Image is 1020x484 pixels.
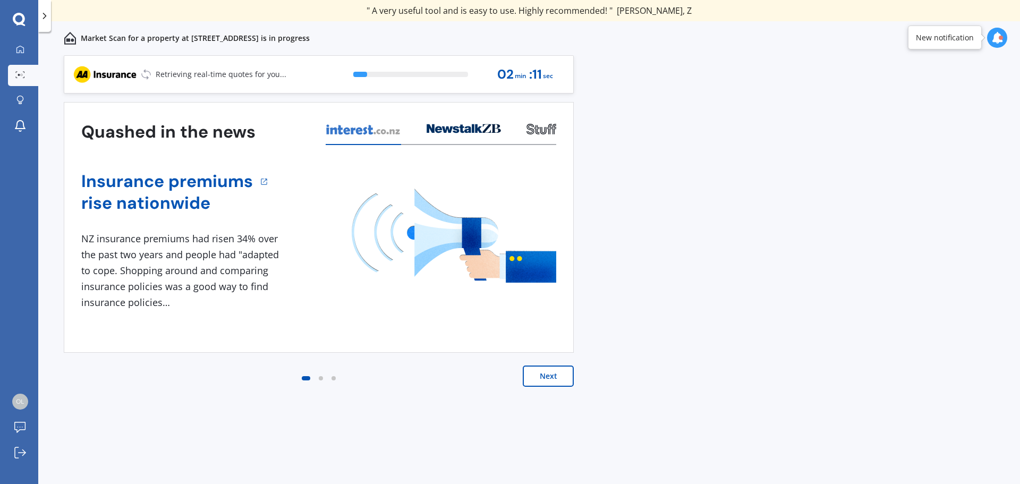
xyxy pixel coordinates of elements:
[64,32,76,45] img: home-and-contents.b802091223b8502ef2dd.svg
[81,192,253,214] a: rise nationwide
[916,32,974,43] div: New notification
[497,67,514,82] span: 02
[529,67,542,82] span: : 11
[523,366,574,387] button: Next
[352,189,556,283] img: media image
[81,33,310,44] p: Market Scan for a property at [STREET_ADDRESS] is in progress
[12,394,28,410] img: cca028d3fc7cb5df436d70e1115c4599
[543,69,553,83] span: sec
[81,171,253,192] a: Insurance premiums
[81,231,283,310] div: NZ insurance premiums had risen 34% over the past two years and people had "adapted to cope. Shop...
[156,69,286,80] p: Retrieving real-time quotes for you...
[81,121,256,143] h3: Quashed in the news
[515,69,526,83] span: min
